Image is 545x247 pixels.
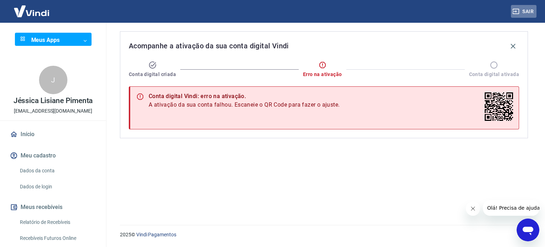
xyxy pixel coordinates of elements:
iframe: Botão para abrir a janela de mensagens [517,219,539,241]
p: 2025 © [120,231,528,238]
span: A ativação da sua conta falhou. Escaneie o QR Code para fazer o ajuste. [149,101,340,109]
span: Erro na ativação [303,71,342,78]
iframe: Mensagem da empresa [483,200,539,216]
button: Meu cadastro [9,148,98,163]
a: Dados da conta [17,163,98,178]
div: Conta digital Vindi: erro na ativação. [149,92,340,101]
a: Recebíveis Futuros Online [17,231,98,246]
a: Vindi Pagamentos [136,232,176,237]
span: Conta digital ativada [469,71,519,78]
p: [EMAIL_ADDRESS][DOMAIN_NAME] [14,107,92,115]
span: Olá! Precisa de ajuda? [4,5,60,11]
iframe: Fechar mensagem [466,202,480,216]
a: Início [9,127,98,142]
span: Acompanhe a ativação da sua conta digital Vindi [129,40,289,52]
span: Conta digital criada [129,71,176,78]
img: Vindi [9,0,55,22]
div: J [39,66,67,94]
button: Meus recebíveis [9,199,98,215]
a: Relatório de Recebíveis [17,215,98,230]
a: Dados de login [17,179,98,194]
button: Sair [511,5,536,18]
p: Jéssica Lisiane Pimenta [13,97,93,104]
